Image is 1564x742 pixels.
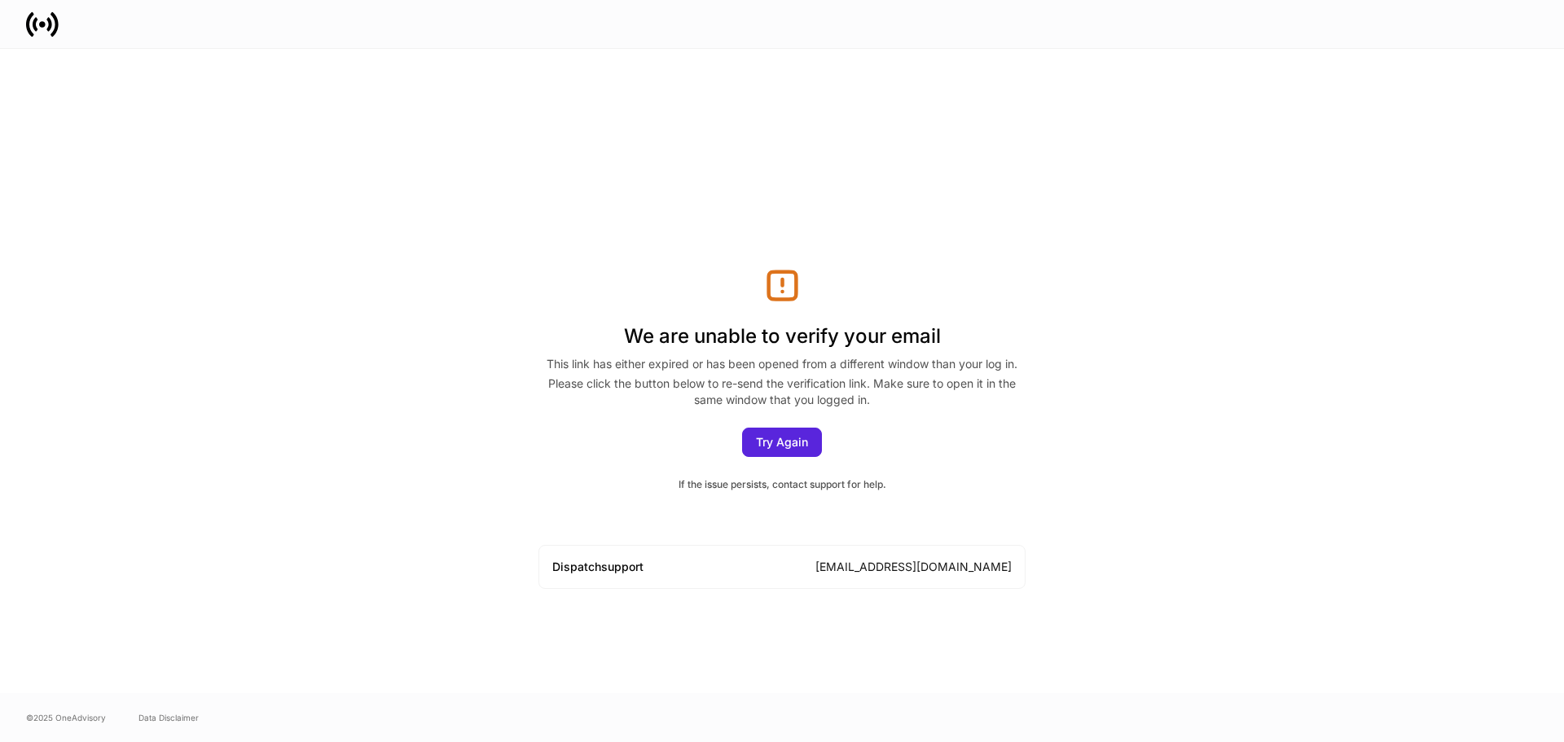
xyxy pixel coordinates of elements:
[742,428,822,457] button: Try Again
[138,711,199,724] a: Data Disclaimer
[26,711,106,724] span: © 2025 OneAdvisory
[538,375,1026,408] div: Please click the button below to re-send the verification link. Make sure to open it in the same ...
[538,476,1026,492] div: If the issue persists, contact support for help.
[756,437,808,448] div: Try Again
[538,356,1026,375] div: This link has either expired or has been opened from a different window than your log in.
[815,560,1012,573] a: [EMAIL_ADDRESS][DOMAIN_NAME]
[552,559,644,575] div: Dispatch support
[538,304,1026,356] h1: We are unable to verify your email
